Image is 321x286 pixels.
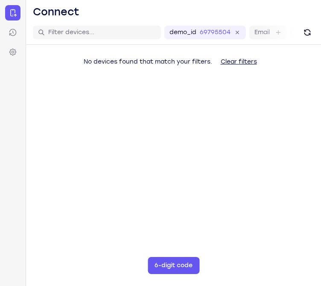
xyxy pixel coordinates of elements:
[254,28,270,37] label: Email
[5,25,20,40] a: Sessions
[148,257,199,274] button: 6-digit code
[33,5,79,19] h1: Connect
[5,44,20,60] a: Settings
[5,5,20,20] a: Connect
[301,26,314,39] button: Refresh
[48,28,156,37] input: Filter devices...
[169,28,196,37] label: demo_id
[84,58,212,65] span: No devices found that match your filters.
[214,53,264,70] button: Clear filters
